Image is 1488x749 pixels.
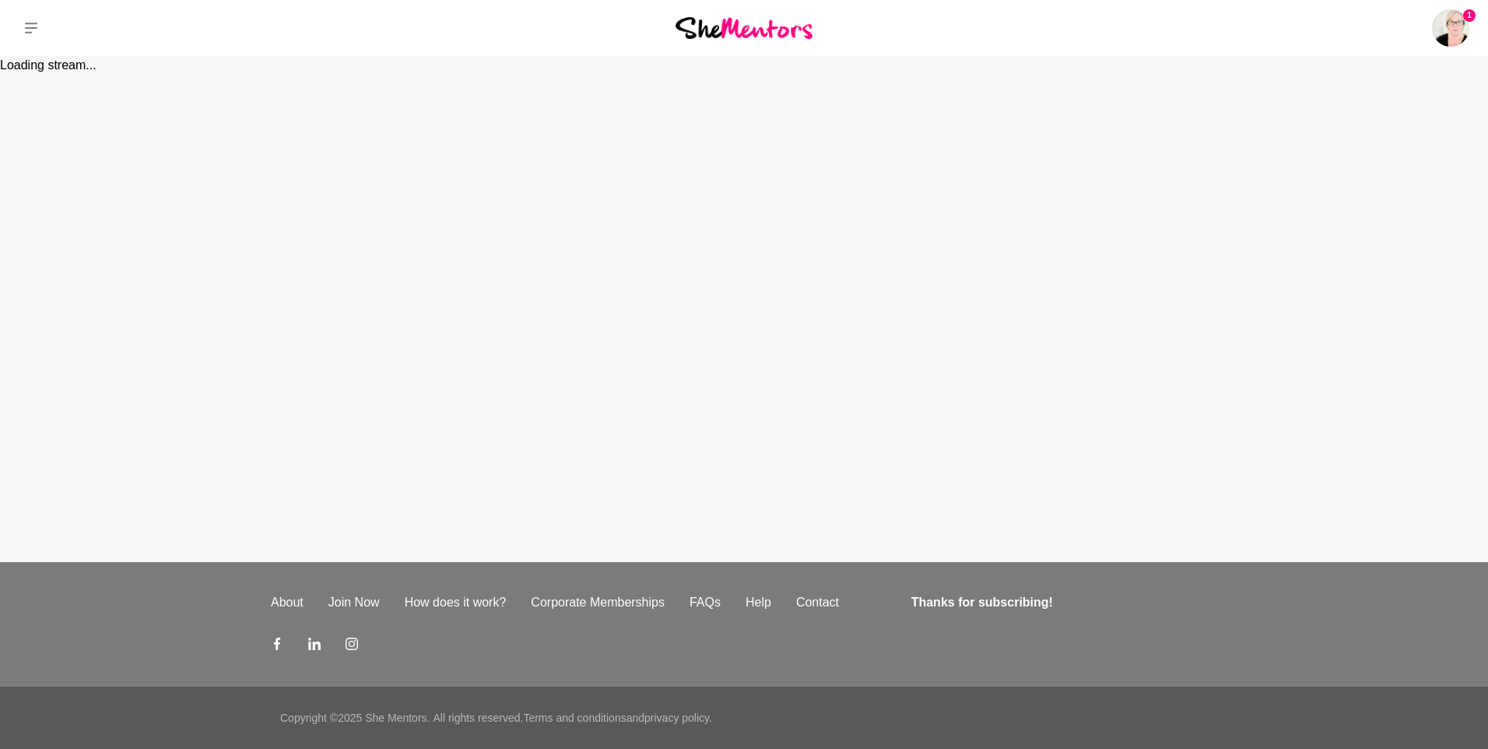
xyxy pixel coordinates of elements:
[271,637,283,656] a: Facebook
[346,637,358,656] a: Instagram
[644,712,709,724] a: privacy policy
[677,593,733,612] a: FAQs
[523,712,626,724] a: Terms and conditions
[1432,9,1469,47] img: Trudi Conway
[733,593,784,612] a: Help
[518,593,677,612] a: Corporate Memberships
[433,710,711,726] p: All rights reserved. and .
[316,593,392,612] a: Join Now
[784,593,851,612] a: Contact
[280,710,430,726] p: Copyright © 2025 She Mentors .
[911,593,1208,612] h4: Thanks for subscribing!
[1463,9,1476,22] span: 1
[676,17,812,38] img: She Mentors Logo
[258,593,316,612] a: About
[1432,9,1469,47] a: Trudi Conway1
[308,637,321,656] a: LinkedIn
[392,593,519,612] a: How does it work?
